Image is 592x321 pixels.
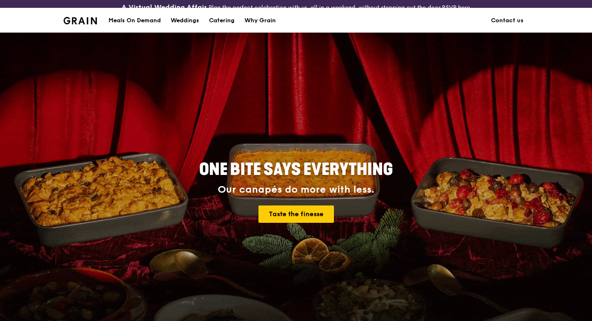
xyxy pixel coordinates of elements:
a: RSVP here [442,4,470,11]
h3: A Virtual Wedding Affair [122,3,207,12]
span: ONE BITE SAYS EVERYTHING [199,160,393,179]
a: Why Grain [240,8,281,33]
div: Meals On Demand [108,8,161,33]
img: Grain [63,17,97,24]
a: Contact us [486,8,529,33]
div: Why Grain [244,8,276,33]
div: Our canapés do more with less. [148,184,444,196]
div: Catering [209,8,235,33]
a: Taste the finesse [258,205,334,223]
div: Plan the perfect celebration with us, all in a weekend, without stepping out the door. [99,3,493,12]
a: GrainGrain [63,7,97,32]
div: Weddings [171,8,199,33]
a: Catering [204,8,240,33]
a: Weddings [166,8,204,33]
